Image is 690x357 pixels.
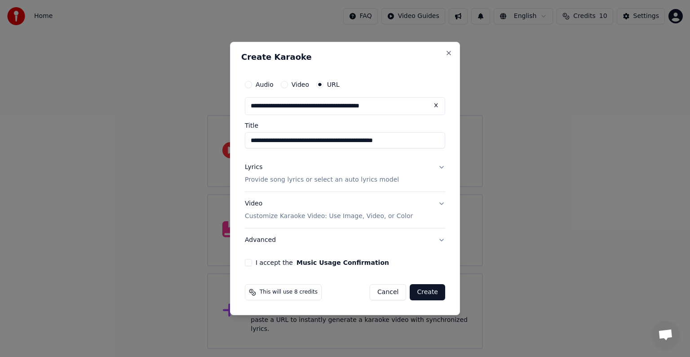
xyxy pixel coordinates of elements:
[245,199,413,221] div: Video
[256,81,274,88] label: Audio
[245,175,399,184] p: Provide song lyrics or select an auto lyrics model
[327,81,340,88] label: URL
[245,122,445,129] label: Title
[245,212,413,221] p: Customize Karaoke Video: Use Image, Video, or Color
[256,259,389,266] label: I accept the
[245,192,445,228] button: VideoCustomize Karaoke Video: Use Image, Video, or Color
[296,259,389,266] button: I accept the
[370,284,406,300] button: Cancel
[292,81,309,88] label: Video
[410,284,445,300] button: Create
[245,163,262,172] div: Lyrics
[245,228,445,252] button: Advanced
[260,289,318,296] span: This will use 8 credits
[241,53,449,61] h2: Create Karaoke
[245,156,445,192] button: LyricsProvide song lyrics or select an auto lyrics model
